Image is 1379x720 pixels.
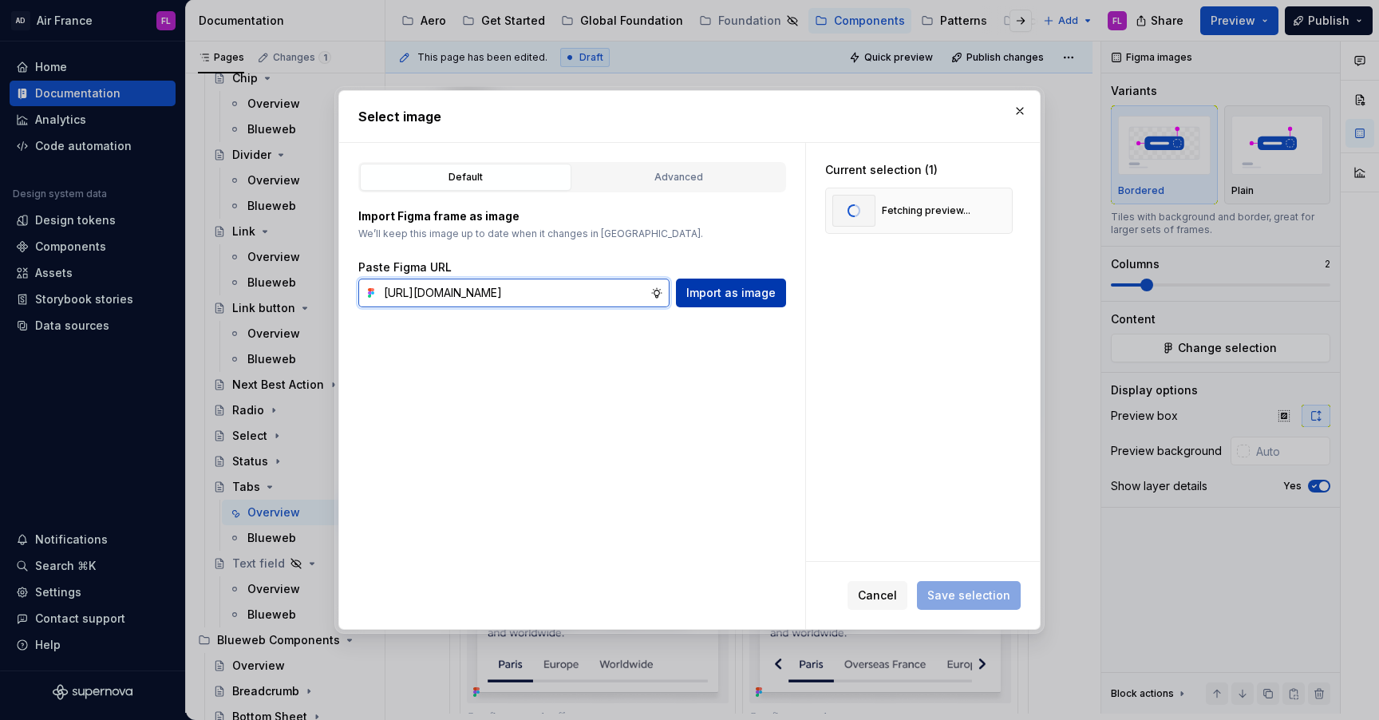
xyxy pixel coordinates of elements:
label: Paste Figma URL [358,259,452,275]
button: Import as image [676,279,786,307]
h2: Select image [358,107,1021,126]
span: Import as image [686,285,776,301]
button: Cancel [848,581,907,610]
p: We’ll keep this image up to date when it changes in [GEOGRAPHIC_DATA]. [358,227,786,240]
p: Import Figma frame as image [358,208,786,224]
div: Fetching preview... [882,204,970,217]
div: Default [365,169,566,185]
span: Cancel [858,587,897,603]
input: https://figma.com/file... [377,279,650,307]
div: Advanced [579,169,779,185]
div: Current selection (1) [825,162,1013,178]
